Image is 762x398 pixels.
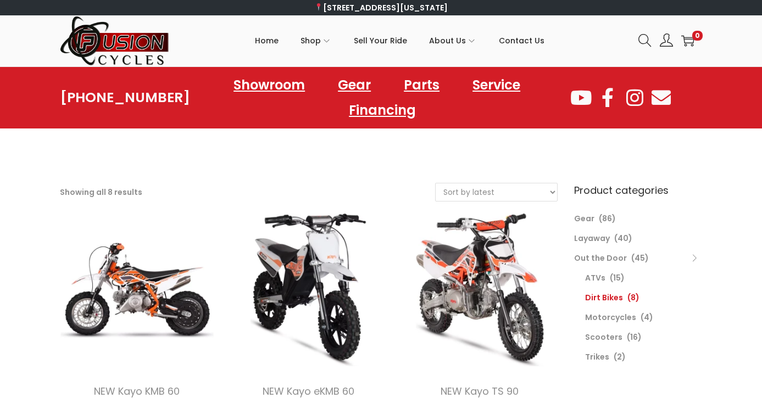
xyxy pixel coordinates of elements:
[190,72,569,123] nav: Menu
[614,351,626,362] span: (2)
[499,27,544,54] span: Contact Us
[574,253,627,264] a: Out the Door
[627,332,642,343] span: (16)
[599,213,616,224] span: (86)
[393,72,450,98] a: Parts
[170,16,630,65] nav: Primary navigation
[301,16,332,65] a: Shop
[585,332,622,343] a: Scooters
[60,90,190,105] a: [PHONE_NUMBER]
[314,2,448,13] a: [STREET_ADDRESS][US_STATE]
[338,98,427,123] a: Financing
[631,253,649,264] span: (45)
[301,27,321,54] span: Shop
[574,213,594,224] a: Gear
[255,16,279,65] a: Home
[499,16,544,65] a: Contact Us
[585,292,623,303] a: Dirt Bikes
[94,384,180,398] a: NEW Kayo KMB 60
[436,183,557,201] select: Shop order
[585,272,605,283] a: ATVs
[610,272,625,283] span: (15)
[574,233,610,244] a: Layaway
[223,72,316,98] a: Showroom
[461,72,531,98] a: Service
[354,27,407,54] span: Sell Your Ride
[263,384,354,398] a: NEW Kayo eKMB 60
[429,16,477,65] a: About Us
[585,312,636,323] a: Motorcycles
[60,184,142,200] p: Showing all 8 results
[255,27,279,54] span: Home
[441,384,519,398] a: NEW Kayo TS 90
[614,233,632,244] span: (40)
[429,27,466,54] span: About Us
[641,312,653,323] span: (4)
[585,351,609,362] a: Trikes
[574,183,703,198] h6: Product categories
[354,16,407,65] a: Sell Your Ride
[315,3,322,11] img: 📍
[327,72,382,98] a: Gear
[60,15,170,66] img: Woostify retina logo
[627,292,639,303] span: (8)
[681,34,694,47] a: 0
